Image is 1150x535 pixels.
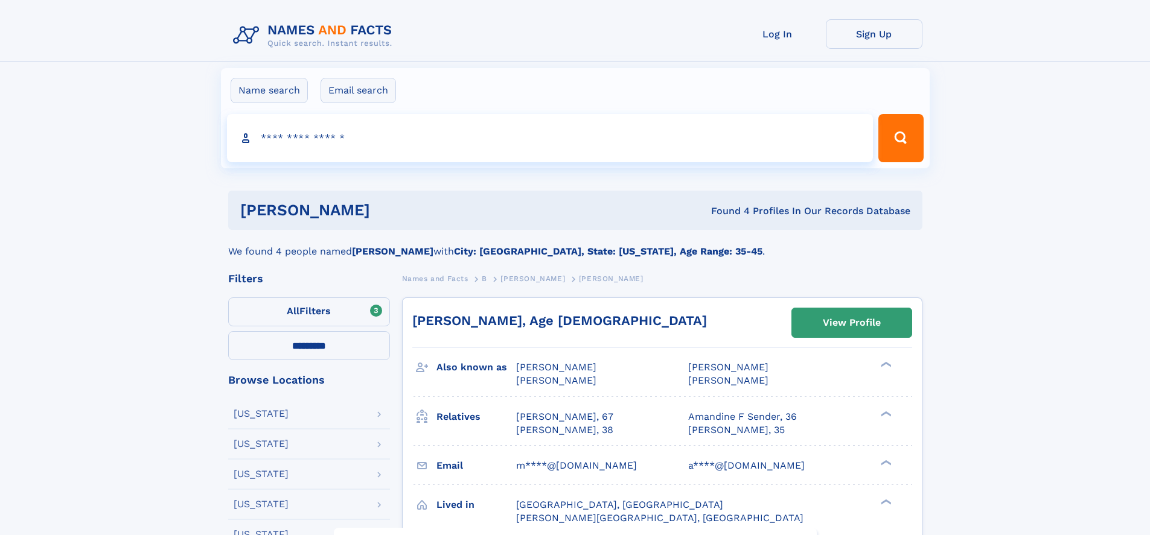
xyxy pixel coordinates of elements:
b: [PERSON_NAME] [352,245,433,257]
a: [PERSON_NAME], Age [DEMOGRAPHIC_DATA] [412,313,707,328]
label: Name search [231,78,308,103]
div: Browse Locations [228,375,390,385]
a: [PERSON_NAME], 35 [688,423,785,437]
label: Filters [228,297,390,326]
a: [PERSON_NAME], 67 [516,410,613,423]
a: Log In [729,19,826,49]
h3: Email [436,455,516,476]
label: Email search [321,78,396,103]
span: [PERSON_NAME] [688,361,768,373]
div: Found 4 Profiles In Our Records Database [540,204,910,218]
span: [PERSON_NAME] [579,274,644,283]
a: [PERSON_NAME] [500,271,565,286]
a: [PERSON_NAME], 38 [516,423,613,437]
button: Search Button [878,114,923,162]
h1: [PERSON_NAME] [240,203,541,218]
span: [PERSON_NAME] [516,361,596,373]
span: [PERSON_NAME] [516,375,596,386]
a: Sign Up [826,19,922,49]
span: All [287,305,299,317]
div: Filters [228,273,390,284]
a: Names and Facts [402,271,468,286]
div: ❯ [878,410,892,417]
div: ❯ [878,361,892,369]
b: City: [GEOGRAPHIC_DATA], State: [US_STATE], Age Range: 35-45 [454,245,762,257]
h3: Lived in [436,495,516,515]
a: View Profile [792,308,912,337]
span: B [482,274,487,283]
span: [PERSON_NAME] [500,274,565,283]
h3: Also known as [436,357,516,378]
input: search input [227,114,874,162]
div: We found 4 people named with . [228,230,922,259]
a: Amandine F Sender, 36 [688,410,797,423]
img: Logo Names and Facts [228,19,402,52]
div: [US_STATE] [234,439,289,449]
div: View Profile [823,309,881,337]
div: ❯ [878,498,892,505]
h3: Relatives [436,407,516,427]
span: [PERSON_NAME] [688,375,768,386]
div: [US_STATE] [234,499,289,509]
div: ❯ [878,458,892,466]
div: [US_STATE] [234,469,289,479]
div: [US_STATE] [234,409,289,419]
span: [GEOGRAPHIC_DATA], [GEOGRAPHIC_DATA] [516,499,723,510]
span: [PERSON_NAME][GEOGRAPHIC_DATA], [GEOGRAPHIC_DATA] [516,512,803,524]
a: B [482,271,487,286]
